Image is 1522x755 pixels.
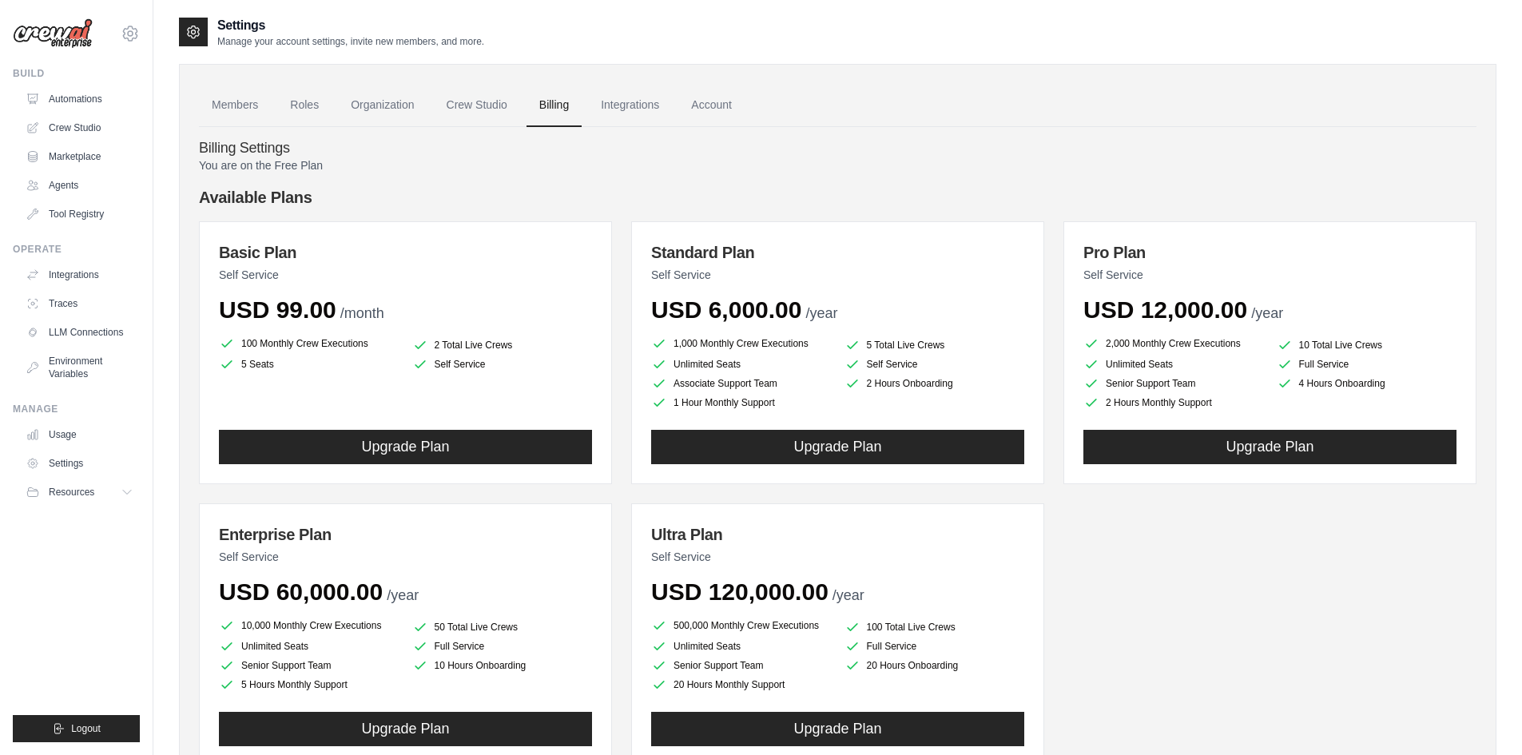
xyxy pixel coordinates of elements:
span: USD 6,000.00 [651,296,801,323]
a: Integrations [19,262,140,288]
a: Tool Registry [19,201,140,227]
button: Upgrade Plan [651,712,1024,746]
h3: Enterprise Plan [219,523,592,546]
span: USD 12,000.00 [1083,296,1247,323]
li: Senior Support Team [651,658,832,674]
li: Full Service [1277,356,1457,372]
a: Environment Variables [19,348,140,387]
h3: Ultra Plan [651,523,1024,546]
a: Agents [19,173,140,198]
button: Logout [13,715,140,742]
p: Self Service [1083,267,1456,283]
li: Self Service [412,356,593,372]
li: 2 Hours Onboarding [844,376,1025,391]
li: 5 Total Live Crews [844,337,1025,353]
li: 5 Seats [219,356,399,372]
button: Resources [19,479,140,505]
li: 2,000 Monthly Crew Executions [1083,334,1264,353]
span: /year [833,587,864,603]
p: Manage your account settings, invite new members, and more. [217,35,484,48]
a: Integrations [588,84,672,127]
li: Associate Support Team [651,376,832,391]
a: Account [678,84,745,127]
a: Crew Studio [434,84,520,127]
h3: Pro Plan [1083,241,1456,264]
li: 50 Total Live Crews [412,619,593,635]
p: You are on the Free Plan [199,157,1476,173]
h3: Standard Plan [651,241,1024,264]
a: Traces [19,291,140,316]
a: Settings [19,451,140,476]
li: 10,000 Monthly Crew Executions [219,616,399,635]
span: Logout [71,722,101,735]
li: Unlimited Seats [1083,356,1264,372]
div: Operate [13,243,140,256]
li: Senior Support Team [1083,376,1264,391]
li: 20 Hours Onboarding [844,658,1025,674]
li: 100 Monthly Crew Executions [219,334,399,353]
span: /year [805,305,837,321]
button: Upgrade Plan [219,430,592,464]
a: Billing [527,84,582,127]
a: Organization [338,84,427,127]
li: 5 Hours Monthly Support [219,677,399,693]
a: Roles [277,84,332,127]
h2: Settings [217,16,484,35]
li: Unlimited Seats [651,356,832,372]
h4: Available Plans [199,186,1476,209]
span: USD 99.00 [219,296,336,323]
li: 10 Hours Onboarding [412,658,593,674]
a: Crew Studio [19,115,140,141]
a: LLM Connections [19,320,140,345]
li: 20 Hours Monthly Support [651,677,832,693]
li: 4 Hours Onboarding [1277,376,1457,391]
li: Full Service [844,638,1025,654]
li: 10 Total Live Crews [1277,337,1457,353]
a: Members [199,84,271,127]
li: Self Service [844,356,1025,372]
a: Automations [19,86,140,112]
span: Resources [49,486,94,499]
li: Unlimited Seats [651,638,832,654]
p: Self Service [219,549,592,565]
span: USD 60,000.00 [219,578,383,605]
li: Full Service [412,638,593,654]
div: Manage [13,403,140,415]
li: 2 Hours Monthly Support [1083,395,1264,411]
p: Self Service [219,267,592,283]
p: Self Service [651,267,1024,283]
img: Logo [13,18,93,49]
li: 100 Total Live Crews [844,619,1025,635]
li: Senior Support Team [219,658,399,674]
h3: Basic Plan [219,241,592,264]
p: Self Service [651,549,1024,565]
button: Upgrade Plan [219,712,592,746]
li: 1,000 Monthly Crew Executions [651,334,832,353]
li: 2 Total Live Crews [412,337,593,353]
li: Unlimited Seats [219,638,399,654]
a: Usage [19,422,140,447]
button: Upgrade Plan [651,430,1024,464]
span: USD 120,000.00 [651,578,829,605]
button: Upgrade Plan [1083,430,1456,464]
h4: Billing Settings [199,140,1476,157]
a: Marketplace [19,144,140,169]
span: /year [387,587,419,603]
li: 1 Hour Monthly Support [651,395,832,411]
li: 500,000 Monthly Crew Executions [651,616,832,635]
span: /month [340,305,384,321]
span: /year [1251,305,1283,321]
div: Build [13,67,140,80]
